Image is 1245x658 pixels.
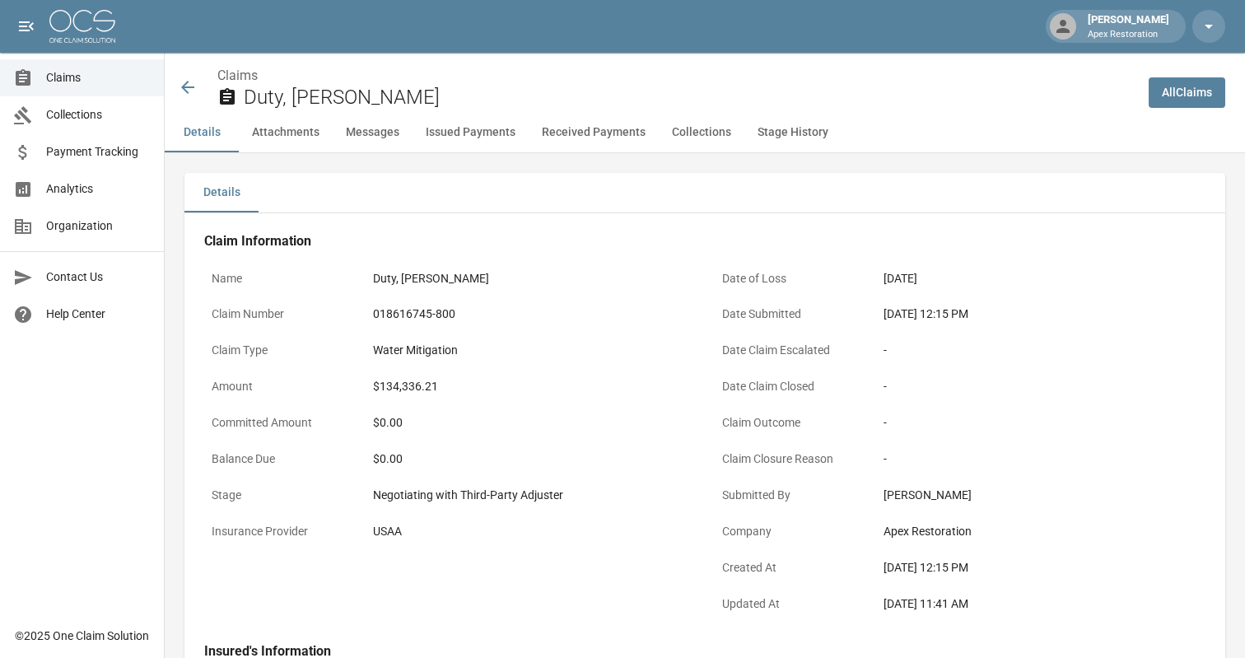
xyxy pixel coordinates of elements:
p: Name [204,263,352,295]
div: - [884,342,1198,359]
p: Claim Number [204,298,352,330]
div: Duty, [PERSON_NAME] [373,270,688,287]
div: details tabs [184,173,1225,212]
p: Date Submitted [715,298,863,330]
div: [DATE] 12:15 PM [884,306,1198,323]
div: 018616745-800 [373,306,688,323]
div: $134,336.21 [373,378,688,395]
div: [DATE] 12:15 PM [884,559,1198,576]
p: Amount [204,371,352,403]
span: Analytics [46,180,151,198]
nav: breadcrumb [217,66,1135,86]
div: $0.00 [373,414,688,432]
div: [DATE] 11:41 AM [884,595,1198,613]
div: USAA [373,523,688,540]
div: Water Mitigation [373,342,688,359]
button: Received Payments [529,113,659,152]
div: © 2025 One Claim Solution [15,628,149,644]
span: Help Center [46,306,151,323]
button: Collections [659,113,744,152]
button: Issued Payments [413,113,529,152]
span: Collections [46,106,151,124]
button: open drawer [10,10,43,43]
a: AllClaims [1149,77,1225,108]
div: $0.00 [373,450,688,468]
button: Details [184,173,259,212]
a: Claims [217,68,258,83]
p: Submitted By [715,479,863,511]
button: Attachments [239,113,333,152]
h2: Duty, [PERSON_NAME] [244,86,1135,110]
p: Stage [204,479,352,511]
div: [DATE] [884,270,1198,287]
div: - [884,450,1198,468]
p: Insurance Provider [204,516,352,548]
span: Contact Us [46,268,151,286]
p: Updated At [715,588,863,620]
div: anchor tabs [165,113,1245,152]
button: Stage History [744,113,842,152]
p: Committed Amount [204,407,352,439]
p: Created At [715,552,863,584]
span: Payment Tracking [46,143,151,161]
img: ocs-logo-white-transparent.png [49,10,115,43]
div: Negotiating with Third-Party Adjuster [373,487,688,504]
p: Company [715,516,863,548]
div: [PERSON_NAME] [1081,12,1176,41]
div: Apex Restoration [884,523,1198,540]
span: Organization [46,217,151,235]
button: Messages [333,113,413,152]
p: Date of Loss [715,263,863,295]
p: Date Claim Closed [715,371,863,403]
p: Balance Due [204,443,352,475]
h4: Claim Information [204,233,1205,250]
div: [PERSON_NAME] [884,487,1198,504]
p: Apex Restoration [1088,28,1169,42]
p: Date Claim Escalated [715,334,863,366]
div: - [884,414,1198,432]
span: Claims [46,69,151,86]
button: Details [165,113,239,152]
div: - [884,378,1198,395]
p: Claim Closure Reason [715,443,863,475]
p: Claim Outcome [715,407,863,439]
p: Claim Type [204,334,352,366]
